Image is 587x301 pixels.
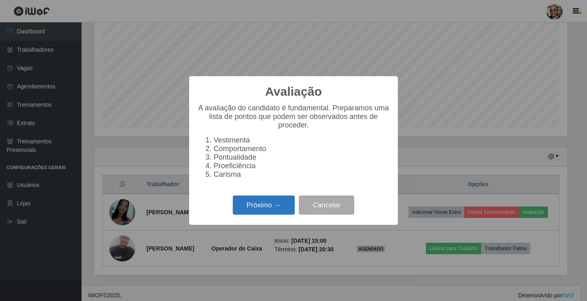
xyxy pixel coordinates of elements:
[233,196,295,215] button: Próximo →
[214,145,390,153] li: Comportamento
[265,84,322,99] h2: Avaliação
[299,196,354,215] button: Cancelar
[214,136,390,145] li: Vestimenta
[214,153,390,162] li: Pontualidade
[214,170,390,179] li: Carisma
[197,104,390,130] p: A avaliação do candidato é fundamental. Preparamos uma lista de pontos que podem ser observados a...
[214,162,390,170] li: Proeficiência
